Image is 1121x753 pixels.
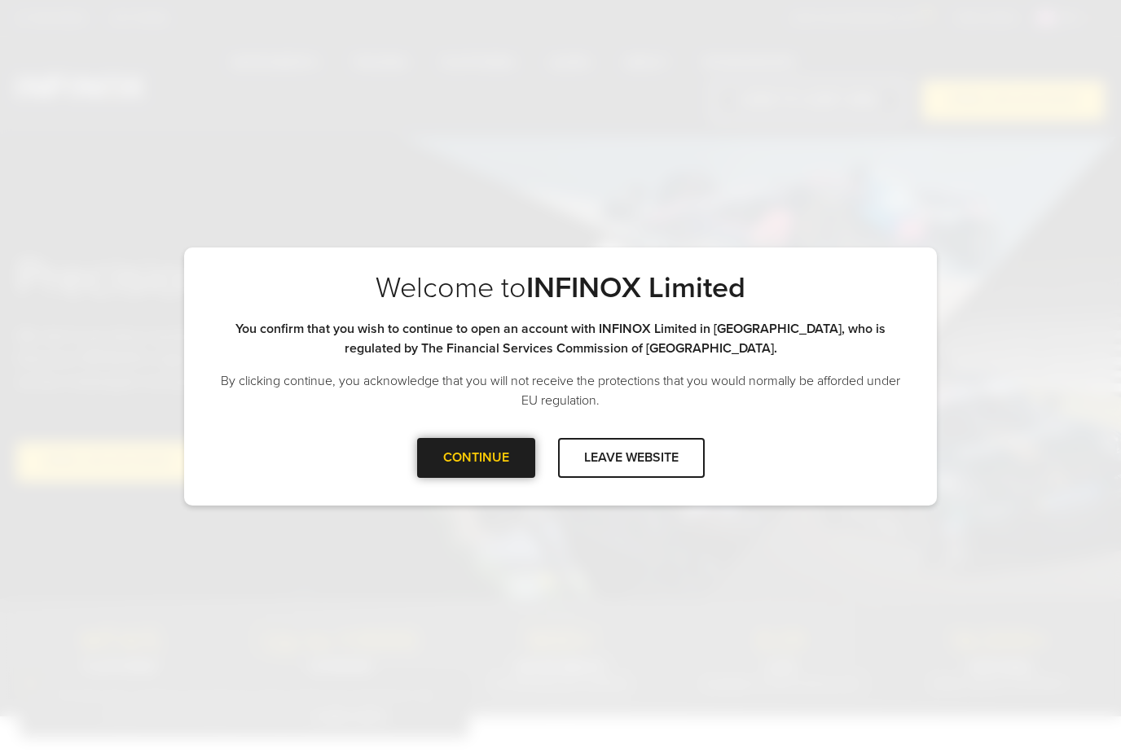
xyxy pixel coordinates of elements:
div: CONTINUE [417,438,535,478]
strong: INFINOX Limited [526,270,745,305]
p: By clicking continue, you acknowledge that you will not receive the protections that you would no... [217,371,904,410]
strong: You confirm that you wish to continue to open an account with INFINOX Limited in [GEOGRAPHIC_DATA... [235,321,886,357]
div: LEAVE WEBSITE [558,438,705,478]
p: Welcome to [217,270,904,306]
